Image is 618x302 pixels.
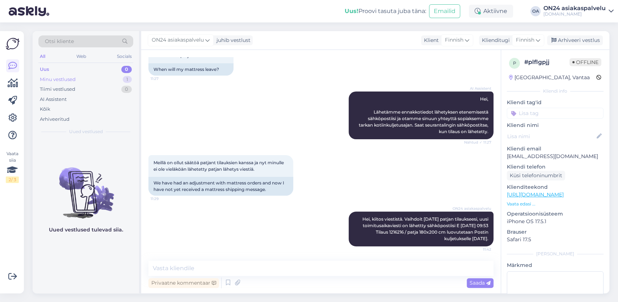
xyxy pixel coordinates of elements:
div: All [38,52,47,61]
p: Operatsioonisüsteem [507,210,604,218]
a: [URL][DOMAIN_NAME] [507,191,564,198]
p: Märkmed [507,261,604,269]
p: Klienditeekond [507,183,604,191]
span: AI Assistent [464,86,491,91]
p: Brauser [507,228,604,236]
div: Arhiveeri vestlus [547,35,603,45]
div: Kõik [40,106,50,113]
span: Nähtud ✓ 11:27 [464,140,491,145]
span: ON24 asiakaspalvelu [453,206,491,211]
span: Finnish [516,36,534,44]
div: Uus [40,66,49,73]
p: Kliendi telefon [507,163,604,171]
span: Otsi kliente [45,38,74,45]
span: 11:29 [151,196,178,201]
span: 11:27 [151,76,178,81]
div: [PERSON_NAME] [507,251,604,257]
div: ON24 asiakaspalvelu [543,5,606,11]
div: Tiimi vestlused [40,86,75,93]
div: Vaata siia [6,150,19,183]
div: We have had an adjustment with mattress orders and now I have not yet received a mattress shippin... [148,177,293,196]
div: juhib vestlust [214,37,251,44]
span: Meillä on ollut säätöä patjant tilauksien kanssa ja nyt minulle ei ole vieläköän lähetetty patjan... [154,160,285,172]
div: Minu vestlused [40,76,76,83]
div: [GEOGRAPHIC_DATA], Vantaa [509,74,590,81]
div: Kliendi info [507,88,604,94]
div: Arhiveeritud [40,116,70,123]
div: OA [530,6,541,16]
div: Socials [115,52,133,61]
p: Vaata edasi ... [507,201,604,207]
div: 0 [121,66,132,73]
span: 11:42 [464,247,491,252]
span: ON24 asiakaspalvelu [152,36,204,44]
span: Uued vestlused [69,128,103,135]
div: AI Assistent [40,96,67,103]
div: Aktiivne [469,5,513,18]
div: Klient [421,37,439,44]
div: 0 [121,86,132,93]
div: [DOMAIN_NAME] [543,11,606,17]
div: 2 / 3 [6,176,19,183]
div: Klienditugi [479,37,510,44]
div: When will my mattress leave? [148,63,234,76]
span: Offline [569,58,601,66]
p: Kliendi tag'id [507,99,604,106]
a: ON24 asiakaspalvelu[DOMAIN_NAME] [543,5,614,17]
p: Kliendi email [507,145,604,153]
b: Uus! [345,8,358,14]
span: Saada [470,280,491,286]
input: Lisa nimi [507,132,595,140]
div: Privaatne kommentaar [148,278,219,288]
button: Emailid [429,4,460,18]
img: No chats [33,154,139,220]
p: Kliendi nimi [507,122,604,129]
input: Lisa tag [507,108,604,119]
p: Safari 17.5 [507,236,604,243]
span: p [513,60,516,66]
div: # plflgpjj [524,58,569,67]
span: Hei, kiitos viestistä. Vaihdoit [DATE] patjan tilaukseesi, uusi toimitusaikaviesti on lähettty sä... [362,216,489,241]
div: 1 [123,76,132,83]
div: Web [75,52,88,61]
img: Askly Logo [6,37,20,51]
p: Uued vestlused tulevad siia. [49,226,123,234]
div: Proovi tasuta juba täna: [345,7,426,16]
p: iPhone OS 17.5.1 [507,218,604,225]
span: Finnish [445,36,463,44]
div: Küsi telefoninumbrit [507,171,565,180]
p: [EMAIL_ADDRESS][DOMAIN_NAME] [507,153,604,160]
